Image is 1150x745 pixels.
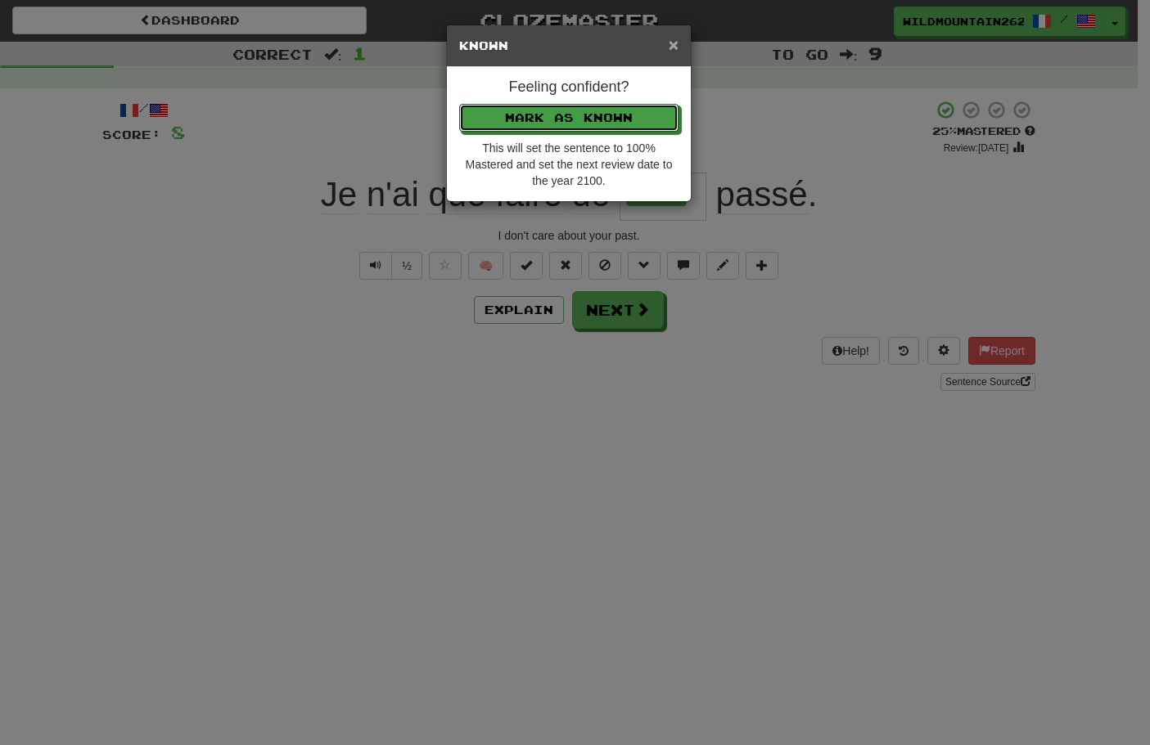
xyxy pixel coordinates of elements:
[459,104,679,132] button: Mark as Known
[459,38,679,54] h5: Known
[459,79,679,96] h4: Feeling confident?
[669,36,679,53] button: Close
[459,140,679,189] div: This will set the sentence to 100% Mastered and set the next review date to the year 2100.
[669,35,679,54] span: ×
